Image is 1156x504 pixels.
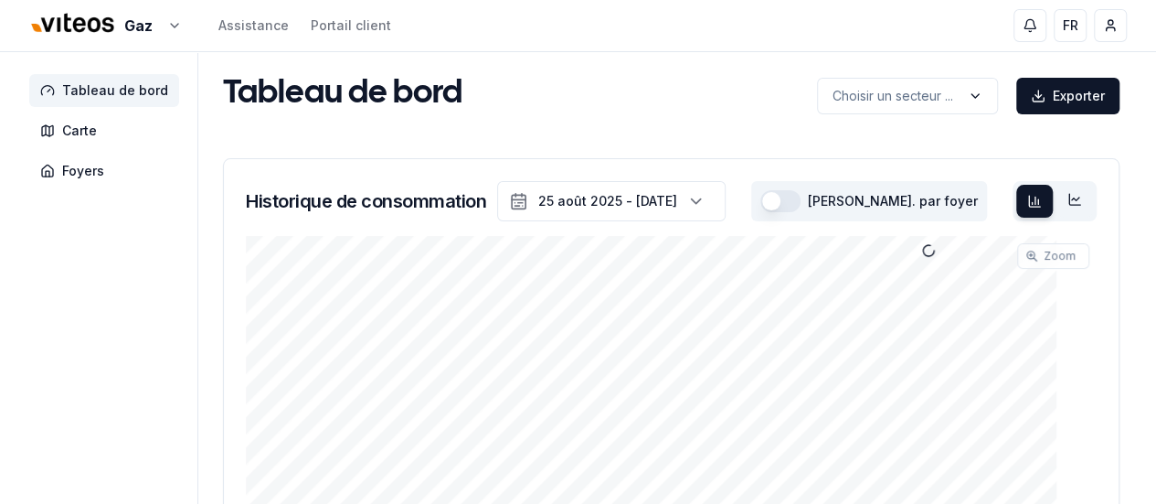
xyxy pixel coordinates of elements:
[62,81,168,100] span: Tableau de bord
[62,162,104,180] span: Foyers
[497,181,726,221] button: 25 août 2025 - [DATE]
[808,195,978,208] label: [PERSON_NAME]. par foyer
[62,122,97,140] span: Carte
[29,155,186,188] a: Foyers
[1054,9,1087,42] button: FR
[311,16,391,35] a: Portail client
[29,6,182,46] button: Gaz
[246,188,486,214] h3: Historique de consommation
[29,114,186,147] a: Carte
[218,16,289,35] a: Assistance
[29,2,117,46] img: Viteos - Gaz Logo
[1063,16,1078,35] span: FR
[1044,249,1076,263] span: Zoom
[124,15,153,37] span: Gaz
[817,78,998,114] button: label
[29,74,186,107] a: Tableau de bord
[1016,78,1119,114] button: Exporter
[538,192,677,210] div: 25 août 2025 - [DATE]
[833,87,953,105] p: Choisir un secteur ...
[223,76,462,113] h1: Tableau de bord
